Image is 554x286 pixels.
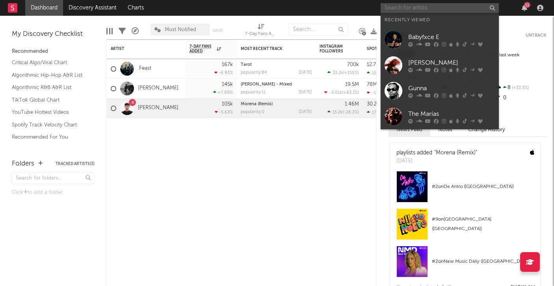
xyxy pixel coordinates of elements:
[212,28,223,33] button: Save
[12,173,95,184] input: Search for folders...
[12,96,87,104] a: TikTok Global Chart
[119,20,126,43] div: Filters
[408,32,495,42] div: Babyfxce E
[299,71,312,75] div: [DATE]
[389,123,430,136] button: News Feed
[138,65,151,72] a: .Feast
[241,110,264,114] div: popularity: 0
[333,110,343,115] span: 15.2k
[106,20,113,43] div: Edit Columns
[245,30,277,39] div: 7-Day Fans Added (7-Day Fans Added)
[12,83,87,92] a: Algorithmic R&B A&R List
[390,171,540,208] a: #2onDe Antro ([GEOGRAPHIC_DATA])
[390,246,540,283] a: #2onNew Music Daily ([GEOGRAPHIC_DATA])
[56,162,95,166] button: Tracked Artists(3)
[343,91,358,95] span: +83.1 %
[432,215,534,234] div: # 9 on [GEOGRAPHIC_DATA] ([GEOGRAPHIC_DATA])
[432,182,534,191] div: # 2 on De Antro ([GEOGRAPHIC_DATA])
[345,102,359,107] div: 1.46M
[434,150,477,156] a: "Morena (Remix)"
[344,71,358,75] span: +159 %
[511,86,529,90] span: +33.3 %
[245,20,277,43] div: 7-Day Fans Added (7-Day Fans Added)
[329,91,342,95] span: -3.01k
[396,149,477,157] div: playlists added
[526,32,546,39] button: Untrack
[381,52,499,78] a: [PERSON_NAME]
[381,104,499,129] a: The Marías
[367,90,386,95] div: -1.06M
[408,109,495,119] div: The Marías
[494,83,546,93] div: 8
[12,71,87,80] a: Algorithmic Hip-Hop A&R List
[12,30,95,39] div: My Discovery Checklist
[288,24,348,35] input: Search...
[222,102,233,107] div: 105k
[347,62,359,67] div: 700k
[241,63,312,67] div: Tarot
[381,27,499,52] a: Babyfxce E
[432,257,534,266] div: # 2 on New Music Daily ([GEOGRAPHIC_DATA])
[12,47,95,56] div: Recommended
[408,58,495,67] div: [PERSON_NAME]
[222,82,233,87] div: 145k
[345,82,359,87] div: 19.5M
[381,78,499,104] a: Gunna
[367,71,381,76] div: 153k
[327,110,359,115] div: ( )
[12,58,87,67] a: Critical Algo/Viral Chart
[215,110,233,115] div: -5.63 %
[138,105,178,111] a: [PERSON_NAME]
[190,44,215,54] span: 7-Day Fans Added
[367,46,426,51] div: Spotify Monthly Listeners
[241,102,312,106] div: Morena (Remix)
[320,44,347,54] div: Instagram Followers
[367,110,381,115] div: 174k
[12,133,87,141] a: Recommended For You
[138,85,178,92] a: [PERSON_NAME]
[132,20,139,43] div: A&R Pipeline
[396,157,477,165] div: [DATE]
[522,5,527,11] button: 11
[12,159,34,169] div: Folders
[367,102,381,107] div: 30.2M
[111,46,170,51] div: Artist
[241,71,267,75] div: popularity: 84
[390,208,540,246] a: #9on[GEOGRAPHIC_DATA] ([GEOGRAPHIC_DATA])
[165,27,196,32] span: Most Notified
[213,90,233,95] div: +7.69 %
[367,82,377,87] div: 78M
[344,110,358,115] span: -28.2 %
[241,82,312,87] div: Luther - Mixed
[214,70,233,75] div: -6.93 %
[333,71,343,75] span: 33.2k
[324,90,359,95] div: ( )
[460,123,513,136] button: Change History
[241,46,300,51] div: Most Recent Track
[494,93,546,103] div: 0
[430,123,460,136] button: Notes
[241,82,292,87] a: [PERSON_NAME] - Mixed
[524,2,530,8] div: 11
[327,70,359,75] div: ( )
[12,108,87,117] a: YouTube Hottest Videos
[222,62,233,67] div: 167k
[408,84,495,93] div: Gunna
[367,62,380,67] div: 12.7M
[12,188,95,197] div: Click to add a folder.
[299,110,312,114] div: [DATE]
[385,15,495,25] div: Recently Viewed
[241,90,266,95] div: popularity: 11
[241,102,273,106] a: Morena (Remix)
[381,3,499,13] input: Search for artists
[299,90,312,95] div: [DATE]
[241,63,252,67] a: Tarot
[12,121,87,129] a: Spotify Track Velocity Chart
